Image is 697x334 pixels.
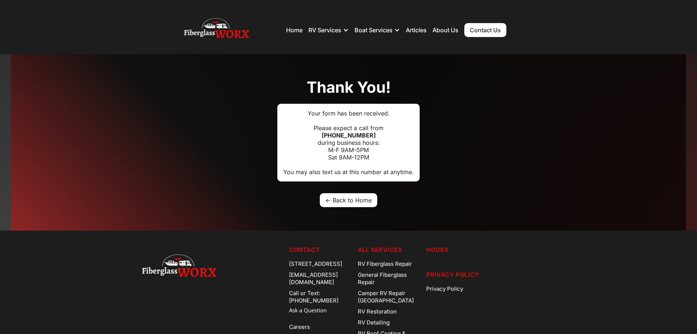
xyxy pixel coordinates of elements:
[358,245,421,254] h5: ALL SERVICES
[283,110,414,176] div: Your form has been received. Please expect a call from during business hours: M-F 9AM-5PM Sat 9AM...
[432,26,458,34] a: About Us
[358,288,421,306] a: Camper RV Repair [GEOGRAPHIC_DATA]
[355,26,393,34] div: Boat Services
[308,19,349,41] div: RV Services
[307,78,391,97] h1: Thank you!
[289,258,352,269] div: [STREET_ADDRESS]
[286,26,303,34] a: Home
[426,270,555,279] h5: Privacy Policy
[406,26,427,34] a: Articles
[358,317,421,328] a: RV Detailing
[308,26,341,34] div: RV Services
[289,306,352,315] a: Ask a Question
[289,245,352,254] h5: Contact
[322,132,376,139] strong: [PHONE_NUMBER]
[184,15,249,45] img: Fiberglass Worx - RV and Boat repair, RV Roof, RV and Boat Detailing Company Logo
[289,322,352,333] a: Careers
[358,269,421,288] a: General Fiberglass Repair
[464,23,506,37] a: Contact Us
[358,306,421,317] a: RV Restoration
[426,245,555,254] h5: Hours
[355,19,400,41] div: Boat Services
[289,288,352,306] a: Call or Text: [PHONE_NUMBER]
[426,283,555,294] a: Privacy Policy
[358,258,421,269] a: RV Fiberglass Repair
[289,269,352,288] div: [EMAIL_ADDRESS][DOMAIN_NAME]
[320,193,377,207] a: <- Back to Home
